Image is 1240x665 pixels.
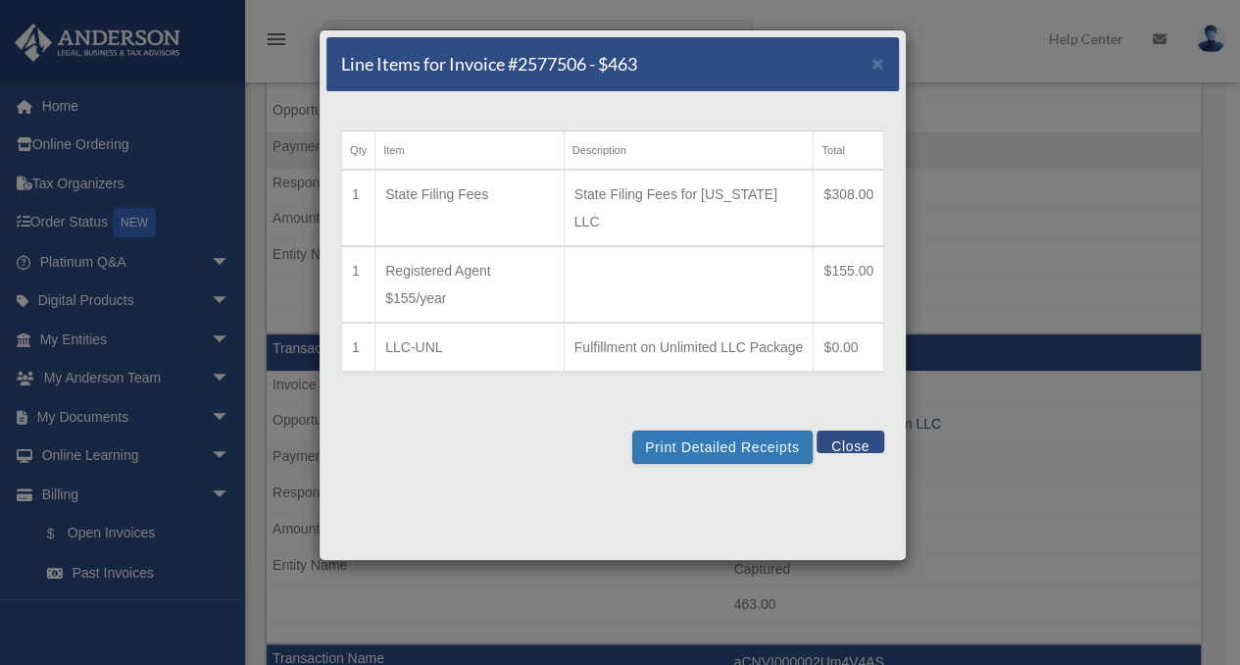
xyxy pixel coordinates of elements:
td: LLC-UNL [375,323,565,372]
td: $308.00 [814,170,884,246]
th: Description [564,131,814,171]
td: 1 [342,246,375,323]
th: Total [814,131,884,171]
h5: Line Items for Invoice #2577506 - $463 [341,52,637,77]
th: Item [375,131,565,171]
td: Fulfillment on Unlimited LLC Package [564,323,814,372]
td: State Filing Fees for [US_STATE] LLC [564,170,814,246]
td: $0.00 [814,323,884,372]
td: 1 [342,323,375,372]
td: $155.00 [814,246,884,323]
td: Registered Agent $155/year [375,246,565,323]
span: × [871,52,884,75]
td: State Filing Fees [375,170,565,246]
button: Print Detailed Receipts [632,431,812,464]
th: Qty [342,131,375,171]
button: Close [871,53,884,74]
td: 1 [342,170,375,246]
button: Close [817,431,884,453]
